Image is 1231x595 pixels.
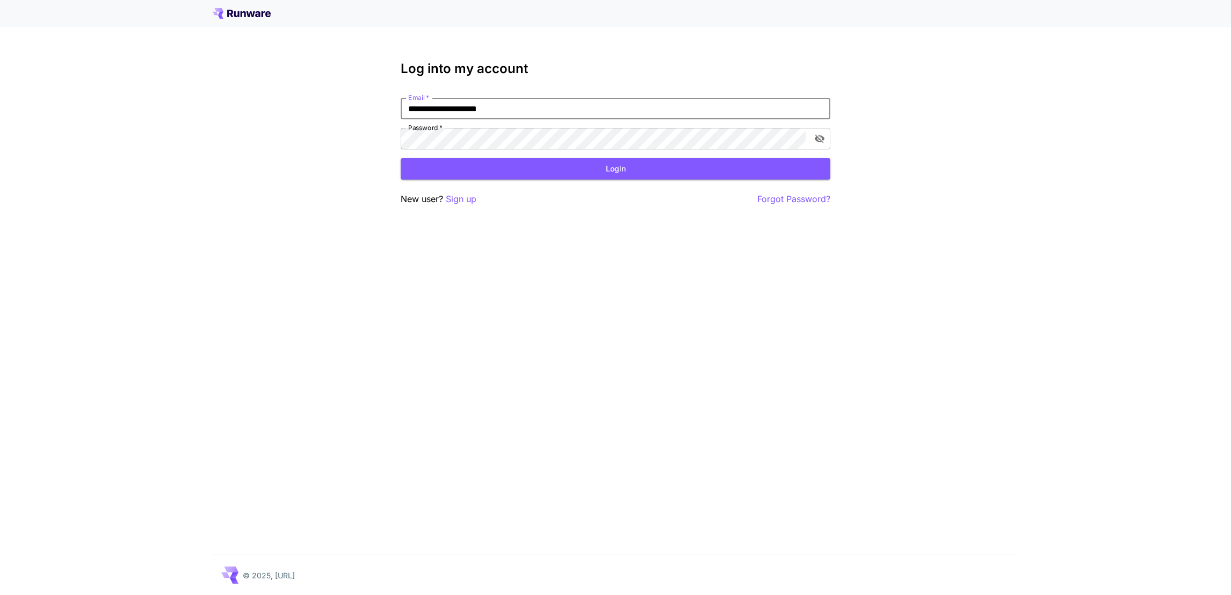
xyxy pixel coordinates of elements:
button: toggle password visibility [810,129,829,148]
p: © 2025, [URL] [243,570,295,581]
button: Login [401,158,830,180]
button: Sign up [446,192,476,206]
button: Forgot Password? [757,192,830,206]
h3: Log into my account [401,61,830,76]
label: Password [408,123,443,132]
label: Email [408,93,429,102]
p: New user? [401,192,476,206]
